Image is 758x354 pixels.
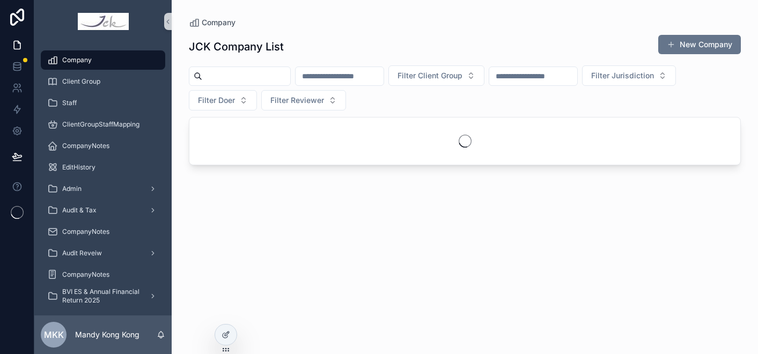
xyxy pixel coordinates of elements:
span: CompanyNotes [62,142,109,150]
span: Staff [62,99,77,107]
button: New Company [658,35,741,54]
span: Company [62,56,92,64]
span: Client Group [62,77,100,86]
a: Audit Reveiw [41,244,165,263]
span: Filter Jurisdiction [591,70,654,81]
span: Audit & Tax [62,206,97,215]
a: Admin [41,179,165,198]
a: Audit & Tax [41,201,165,220]
span: BVI ES & Annual Financial Return 2025 [62,287,141,305]
a: Company [189,17,236,28]
span: EditHistory [62,163,95,172]
span: ClientGroupStaffMapping [62,120,139,129]
span: CompanyNotes [62,270,109,279]
span: MKK [44,328,64,341]
button: Select Button [261,90,346,110]
h1: JCK Company List [189,39,284,54]
span: Filter Client Group [398,70,462,81]
span: Company [202,17,236,28]
a: CompanyNotes [41,265,165,284]
p: Mandy Kong Kong [75,329,139,340]
img: App logo [78,13,129,30]
a: Staff [41,93,165,113]
div: scrollable content [34,43,172,315]
button: Select Button [189,90,257,110]
span: Admin [62,185,82,193]
a: CompanyNotes [41,136,165,156]
a: EditHistory [41,158,165,177]
span: Filter Reviewer [270,95,324,106]
a: ClientGroupStaffMapping [41,115,165,134]
a: Client Group [41,72,165,91]
a: BVI ES & Annual Financial Return 2025 [41,286,165,306]
button: Select Button [582,65,676,86]
span: CompanyNotes [62,227,109,236]
a: Company [41,50,165,70]
a: CompanyNotes [41,222,165,241]
span: Audit Reveiw [62,249,102,257]
button: Select Button [388,65,484,86]
span: Filter Doer [198,95,235,106]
